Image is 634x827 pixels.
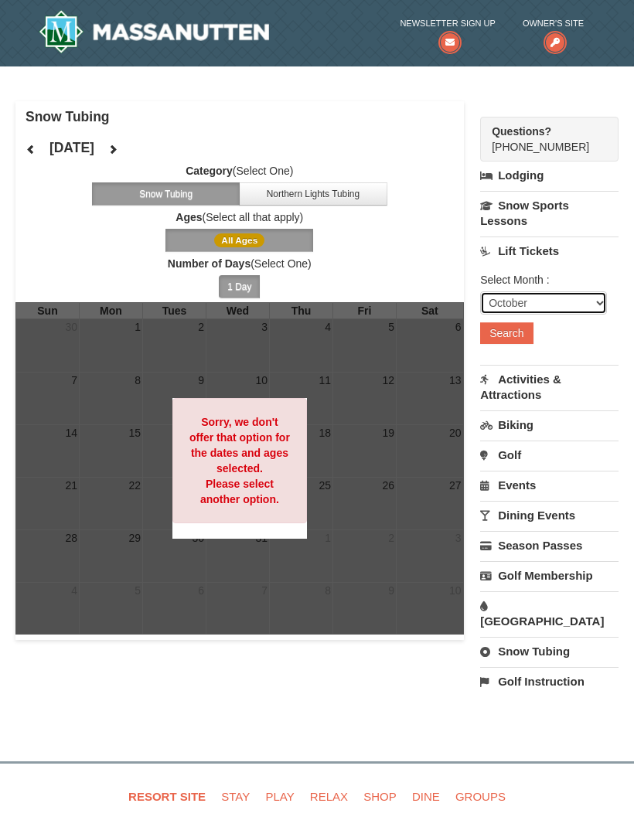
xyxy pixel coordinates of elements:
[357,779,403,814] a: Shop
[176,211,202,223] strong: Ages
[186,165,233,177] strong: Category
[480,531,619,560] a: Season Passes
[480,441,619,469] a: Golf
[480,237,619,265] a: Lift Tickets
[215,779,256,814] a: Stay
[480,667,619,696] a: Golf Instruction
[480,591,619,635] a: [GEOGRAPHIC_DATA]
[165,229,313,252] button: All Ages
[480,637,619,665] a: Snow Tubing
[523,15,584,47] a: Owner's Site
[480,471,619,499] a: Events
[239,182,387,206] button: Northern Lights Tubing
[219,275,260,298] button: 1 Day
[492,124,591,153] span: [PHONE_NUMBER]
[189,416,290,505] strong: Sorry, we don't offer that option for the dates and ages selected. Please select another option.
[480,561,619,590] a: Golf Membership
[49,140,94,155] h4: [DATE]
[480,162,619,189] a: Lodging
[39,10,269,53] img: Massanutten Resort Logo
[259,779,300,814] a: Play
[39,10,269,53] a: Massanutten Resort
[15,209,464,225] label: (Select all that apply)
[26,109,464,124] h4: Snow Tubing
[523,15,584,31] span: Owner's Site
[480,191,619,235] a: Snow Sports Lessons
[480,410,619,439] a: Biking
[449,779,512,814] a: Groups
[492,125,551,138] strong: Questions?
[480,365,619,409] a: Activities & Attractions
[92,182,240,206] button: Snow Tubing
[122,779,212,814] a: Resort Site
[480,272,607,288] label: Select Month :
[480,322,533,344] button: Search
[304,779,354,814] a: Relax
[168,257,251,270] strong: Number of Days
[214,233,264,247] span: All Ages
[400,15,495,47] a: Newsletter Sign Up
[400,15,495,31] span: Newsletter Sign Up
[406,779,446,814] a: Dine
[15,163,464,179] label: (Select One)
[480,501,619,529] a: Dining Events
[15,256,464,271] label: (Select One)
